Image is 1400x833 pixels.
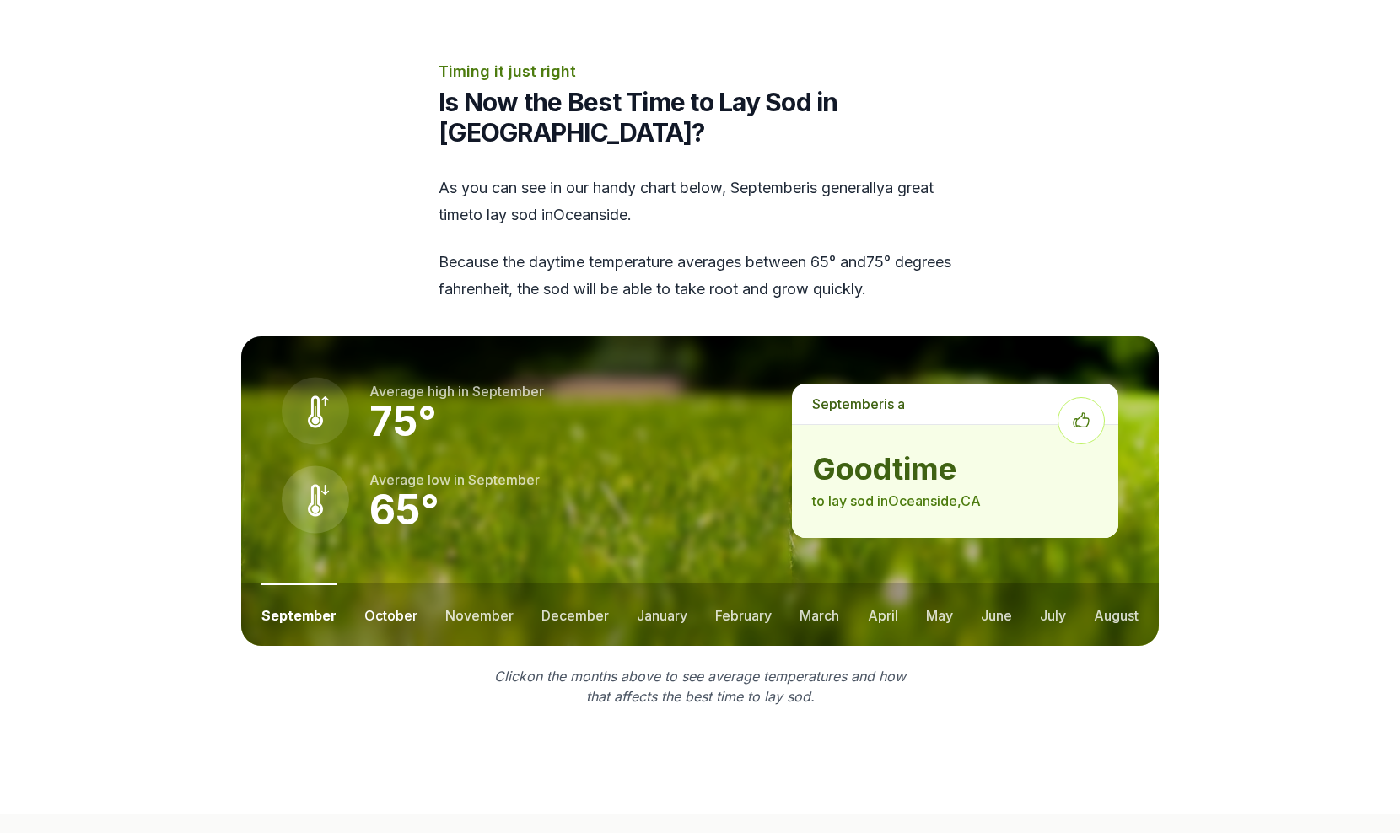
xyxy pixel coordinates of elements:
button: october [364,583,417,646]
p: Average low in [369,470,540,490]
span: september [812,395,884,412]
div: As you can see in our handy chart below, is generally a great time to lay sod in Oceanside . [439,175,961,303]
button: january [637,583,687,646]
strong: good time [812,452,1098,486]
p: is a [792,384,1118,424]
span: september [468,471,540,488]
p: Timing it just right [439,60,961,83]
button: august [1094,583,1139,646]
p: Average high in [369,381,544,401]
button: march [800,583,839,646]
p: Because the daytime temperature averages between 65 ° and 75 ° degrees fahrenheit, the sod will b... [439,249,961,303]
strong: 75 ° [369,396,437,446]
button: july [1040,583,1066,646]
button: february [715,583,772,646]
button: september [261,583,337,646]
button: may [926,583,953,646]
span: september [472,383,544,400]
button: april [868,583,898,646]
p: Click on the months above to see average temperatures and how that affects the best time to lay sod. [484,666,916,707]
button: november [445,583,514,646]
button: june [981,583,1012,646]
strong: 65 ° [369,485,439,535]
p: to lay sod in Oceanside , CA [812,491,1098,511]
h2: Is Now the Best Time to Lay Sod in [GEOGRAPHIC_DATA]? [439,87,961,148]
button: december [541,583,609,646]
span: september [730,179,806,196]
